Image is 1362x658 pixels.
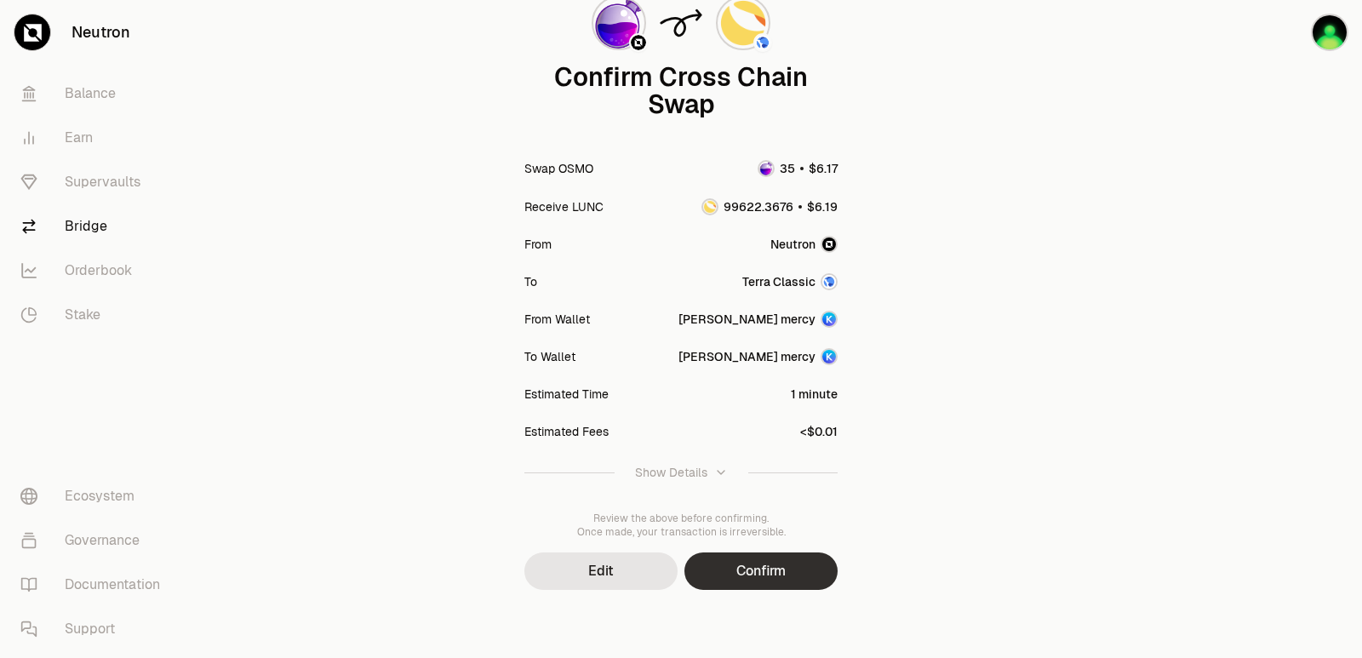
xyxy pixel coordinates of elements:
a: Balance [7,72,184,116]
img: Account Image [821,348,838,365]
div: Show Details [635,464,707,481]
button: Confirm [684,552,838,590]
a: Governance [7,518,184,563]
button: Show Details [524,450,838,495]
a: Orderbook [7,249,184,293]
div: [PERSON_NAME] mercy [678,311,815,328]
div: 1 minute [791,386,838,403]
button: [PERSON_NAME] mercy [678,348,838,365]
div: Receive LUNC [524,198,604,215]
img: OSMO Logo [759,162,773,175]
a: Stake [7,293,184,337]
a: Support [7,607,184,651]
div: Estimated Fees [524,423,609,440]
span: Neutron [770,236,815,253]
img: LUNC Logo [703,200,717,214]
span: Terra Classic [742,273,815,290]
img: Neutron Logo [821,236,838,253]
a: Earn [7,116,184,160]
div: Review the above before confirming. Once made, your transaction is irreversible. [524,512,838,539]
img: Terra Classic Logo [755,35,770,50]
div: To Wallet [524,348,575,365]
a: Bridge [7,204,184,249]
button: Edit [524,552,678,590]
div: [PERSON_NAME] mercy [678,348,815,365]
img: Account Image [821,311,838,328]
div: From Wallet [524,311,590,328]
div: From [524,236,552,253]
div: To [524,273,537,290]
a: Supervaults [7,160,184,204]
img: Terra Classic Logo [821,273,838,290]
button: [PERSON_NAME] mercy [678,311,838,328]
div: Confirm Cross Chain Swap [524,64,838,118]
div: Estimated Time [524,386,609,403]
div: Swap OSMO [524,160,593,177]
img: Neutron Logo [631,35,646,50]
a: Documentation [7,563,184,607]
img: sandy mercy [1311,14,1348,51]
a: Ecosystem [7,474,184,518]
div: <$0.01 [800,423,838,440]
